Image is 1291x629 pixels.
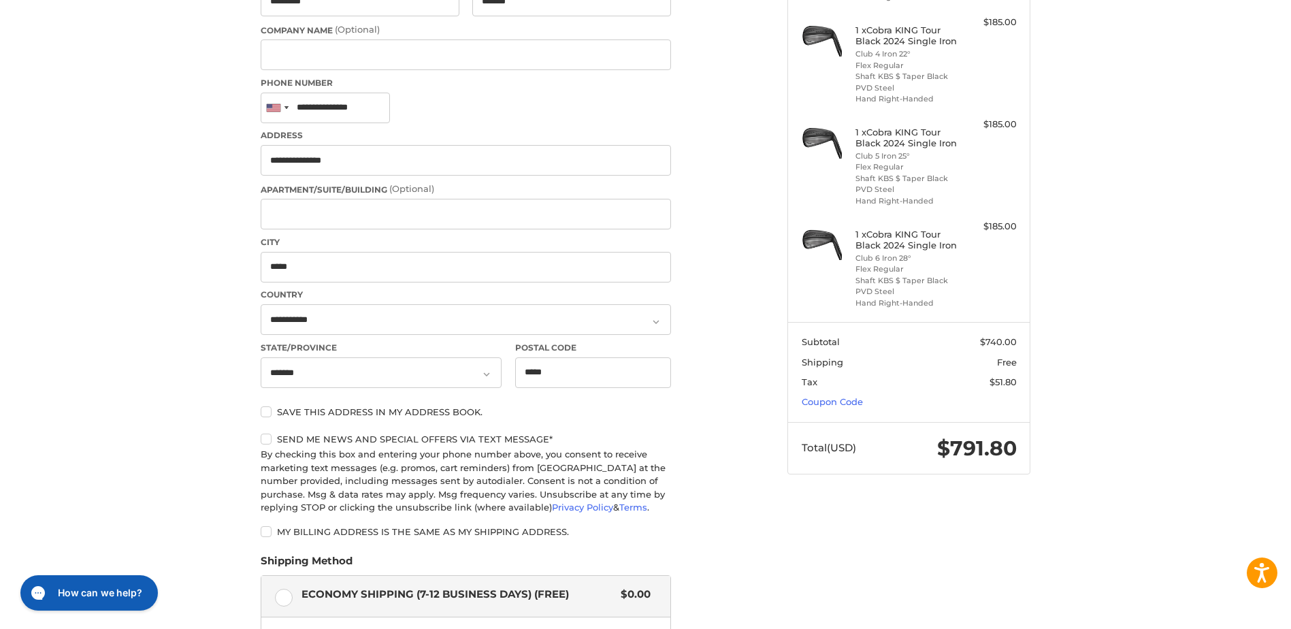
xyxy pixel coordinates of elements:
[261,77,671,89] label: Phone Number
[261,182,671,196] label: Apartment/Suite/Building
[997,357,1017,368] span: Free
[855,71,960,93] li: Shaft KBS $ Taper Black PVD Steel
[855,161,960,173] li: Flex Regular
[261,553,353,575] legend: Shipping Method
[855,173,960,195] li: Shaft KBS $ Taper Black PVD Steel
[963,16,1017,29] div: $185.00
[619,502,647,513] a: Terms
[855,253,960,264] li: Club 6 Iron 28°
[855,263,960,275] li: Flex Regular
[937,436,1017,461] span: $791.80
[335,24,380,35] small: (Optional)
[802,376,817,387] span: Tax
[515,342,672,354] label: Postal Code
[552,502,613,513] a: Privacy Policy
[802,396,863,407] a: Coupon Code
[855,195,960,207] li: Hand Right-Handed
[855,229,960,251] h4: 1 x Cobra KING Tour Black 2024 Single Iron
[855,93,960,105] li: Hand Right-Handed
[963,118,1017,131] div: $185.00
[261,434,671,445] label: Send me news and special offers via text message*
[14,570,162,615] iframe: Gorgias live chat messenger
[855,150,960,162] li: Club 5 Iron 25°
[855,60,960,71] li: Flex Regular
[389,183,434,194] small: (Optional)
[855,275,960,297] li: Shaft KBS $ Taper Black PVD Steel
[855,25,960,47] h4: 1 x Cobra KING Tour Black 2024 Single Iron
[261,23,671,37] label: Company Name
[980,336,1017,347] span: $740.00
[261,342,502,354] label: State/Province
[1179,592,1291,629] iframe: Google Customer Reviews
[855,48,960,60] li: Club 4 Iron 22°
[614,587,651,602] span: $0.00
[261,406,671,417] label: Save this address in my address book.
[301,587,615,602] span: Economy Shipping (7-12 Business Days) (Free)
[802,336,840,347] span: Subtotal
[855,297,960,309] li: Hand Right-Handed
[261,289,671,301] label: Country
[990,376,1017,387] span: $51.80
[261,129,671,142] label: Address
[855,127,960,149] h4: 1 x Cobra KING Tour Black 2024 Single Iron
[261,526,671,537] label: My billing address is the same as my shipping address.
[261,448,671,515] div: By checking this box and entering your phone number above, you consent to receive marketing text ...
[261,93,293,123] div: United States: +1
[802,441,856,454] span: Total (USD)
[802,357,843,368] span: Shipping
[261,236,671,248] label: City
[963,220,1017,233] div: $185.00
